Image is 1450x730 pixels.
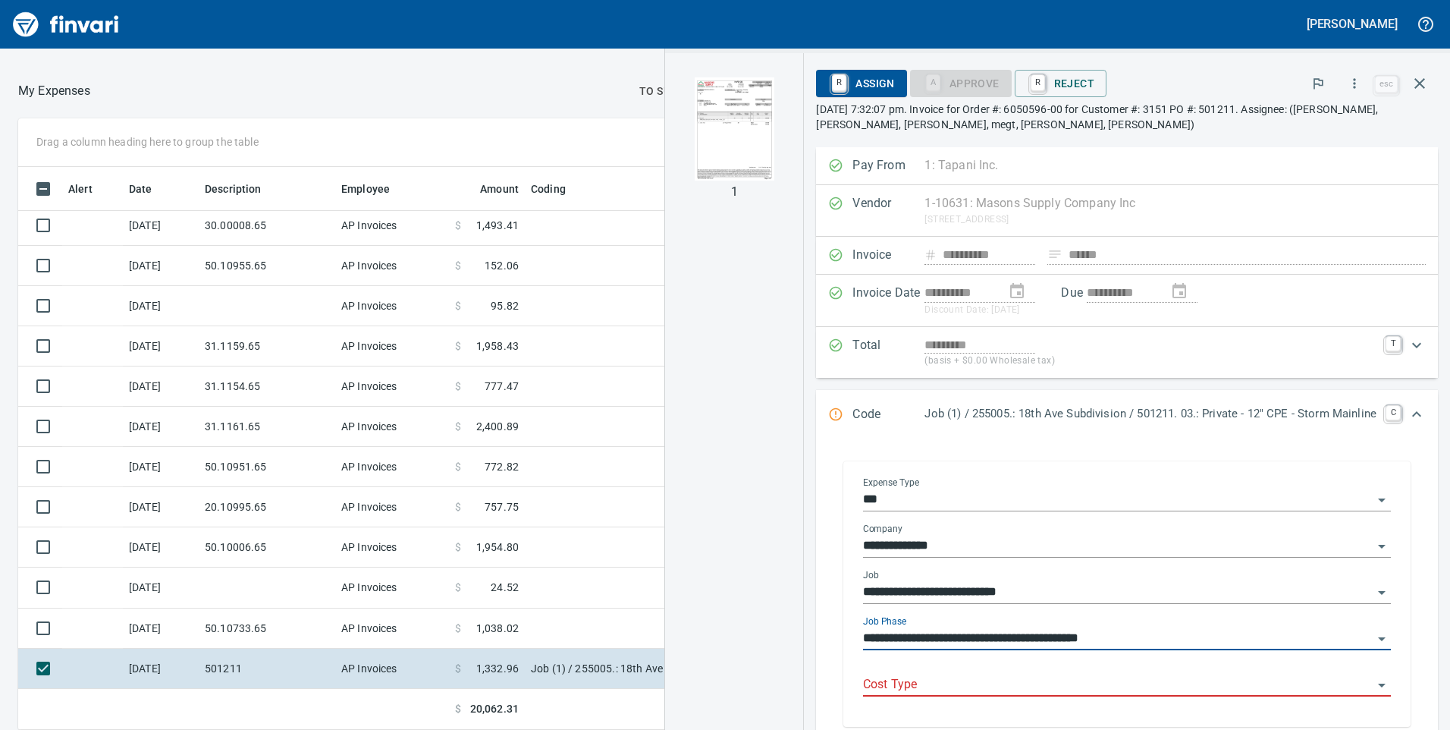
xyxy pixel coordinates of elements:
[476,661,519,676] span: 1,332.96
[455,379,461,394] span: $
[455,298,461,313] span: $
[1386,336,1401,351] a: T
[476,621,519,636] span: 1,038.02
[480,180,519,198] span: Amount
[816,390,1438,440] div: Expand
[491,580,519,595] span: 24.52
[18,82,90,100] p: My Expenses
[205,180,281,198] span: Description
[852,405,924,425] p: Code
[485,499,519,514] span: 757.75
[924,405,1376,423] p: Job (1) / 255005.: 18th Ave Subdivision / 501211. 03.: Private - 12" CPE - Storm Mainline
[531,180,585,198] span: Coding
[455,661,461,676] span: $
[123,407,199,447] td: [DATE]
[455,499,461,514] span: $
[335,206,449,246] td: AP Invoices
[1371,536,1392,557] button: Open
[335,367,449,407] td: AP Invoices
[816,102,1438,132] p: [DATE] 7:32:07 pm. Invoice for Order #: 6050596-00 for Customer #: 3151 PO #: 501211. Assignee: (...
[485,379,519,394] span: 777.47
[639,82,698,101] span: To Submit
[199,609,335,649] td: 50.10733.65
[455,621,461,636] span: $
[36,134,259,149] p: Drag a column heading here to group the table
[199,649,335,689] td: 501211
[1371,489,1392,511] button: Open
[199,527,335,568] td: 50.10006.65
[123,527,199,568] td: [DATE]
[199,447,335,487] td: 50.10951.65
[199,206,335,246] td: 30.00008.65
[335,527,449,568] td: AP Invoices
[863,617,906,626] label: Job Phase
[18,82,90,100] nav: breadcrumb
[1371,628,1392,650] button: Open
[832,74,846,91] a: R
[205,180,262,198] span: Description
[1303,12,1401,36] button: [PERSON_NAME]
[683,77,786,181] img: Page 1
[1371,675,1392,696] button: Open
[199,246,335,286] td: 50.10955.65
[455,459,461,474] span: $
[199,326,335,367] td: 31.1159.65
[335,568,449,608] td: AP Invoices
[129,180,172,198] span: Date
[485,258,519,273] span: 152.06
[525,649,904,689] td: Job (1) / 255005.: 18th Ave Subdivision / 501211. 03.: Private - 12" CPE - Storm Mainline
[123,568,199,608] td: [DATE]
[129,180,152,198] span: Date
[335,609,449,649] td: AP Invoices
[123,649,199,689] td: [DATE]
[1301,67,1335,100] button: Flag
[491,298,519,313] span: 95.82
[910,76,1012,89] div: Cost Type required
[199,407,335,447] td: 31.1161.65
[863,571,879,580] label: Job
[123,326,199,367] td: [DATE]
[476,540,519,555] span: 1,954.80
[9,6,123,42] img: Finvari
[485,459,519,474] span: 772.82
[123,609,199,649] td: [DATE]
[1307,16,1398,32] h5: [PERSON_NAME]
[863,524,902,533] label: Company
[1338,67,1371,100] button: More
[335,447,449,487] td: AP Invoices
[455,580,461,595] span: $
[476,419,519,434] span: 2,400.89
[1375,76,1398,93] a: esc
[335,246,449,286] td: AP Invoices
[460,180,519,198] span: Amount
[123,367,199,407] td: [DATE]
[335,407,449,447] td: AP Invoices
[335,286,449,326] td: AP Invoices
[816,327,1438,378] div: Expand
[476,218,519,233] span: 1,493.41
[531,180,566,198] span: Coding
[123,487,199,527] td: [DATE]
[1371,582,1392,603] button: Open
[455,338,461,354] span: $
[123,447,199,487] td: [DATE]
[341,180,390,198] span: Employee
[863,478,919,487] label: Expense Type
[455,258,461,273] span: $
[1371,65,1438,102] span: Close invoice
[1027,71,1094,96] span: Reject
[455,701,461,717] span: $
[123,286,199,326] td: [DATE]
[828,71,894,96] span: Assign
[335,326,449,367] td: AP Invoices
[1386,405,1401,420] a: C
[68,180,93,198] span: Alert
[1031,74,1045,91] a: R
[123,206,199,246] td: [DATE]
[731,183,738,201] p: 1
[1015,70,1106,97] button: RReject
[455,419,461,434] span: $
[455,218,461,233] span: $
[455,540,461,555] span: $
